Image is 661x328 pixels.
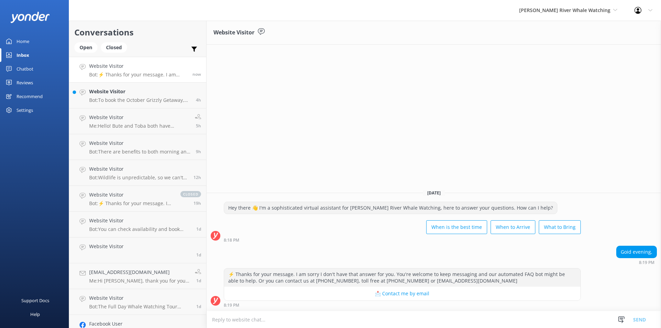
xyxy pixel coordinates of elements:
[69,134,206,160] a: Website VisitorBot:There are benefits to both morning and afternoon tours. While the afternoon to...
[616,260,657,265] div: Aug 27 2025 08:19pm (UTC -07:00) America/Tijuana
[196,278,201,284] span: Aug 26 2025 02:44pm (UTC -07:00) America/Tijuana
[89,97,191,103] p: Bot: To book the October Grizzly Getaway, please select your desired dates for the package. Once ...
[224,237,581,242] div: Aug 27 2025 08:18pm (UTC -07:00) America/Tijuana
[74,42,97,53] div: Open
[89,174,188,181] p: Bot: Wildlife is unpredictable, so we can't guarantee specific sightings. However, if you don’t s...
[69,160,206,186] a: Website VisitorBot:Wildlife is unpredictable, so we can't guarantee specific sightings. However, ...
[519,7,610,13] span: [PERSON_NAME] River Whale Watching
[180,191,201,197] span: closed
[196,97,201,103] span: Aug 27 2025 03:55pm (UTC -07:00) America/Tijuana
[491,220,535,234] button: When to Arrive
[196,226,201,232] span: Aug 26 2025 05:17pm (UTC -07:00) America/Tijuana
[89,123,190,129] p: Me: Hello! Bute and Toba both have minimal walking, most of the tour is done by bus
[89,320,191,328] h4: Facebook User
[196,149,201,155] span: Aug 27 2025 11:15am (UTC -07:00) America/Tijuana
[89,88,191,95] h4: Website Visitor
[17,103,33,117] div: Settings
[192,71,201,77] span: Aug 27 2025 08:19pm (UTC -07:00) America/Tijuana
[89,294,191,302] h4: Website Visitor
[224,303,581,307] div: Aug 27 2025 08:19pm (UTC -07:00) America/Tijuana
[17,89,43,103] div: Recommend
[426,220,487,234] button: When is the best time
[17,62,33,76] div: Chatbot
[224,303,239,307] strong: 8:19 PM
[17,48,29,62] div: Inbox
[10,12,50,23] img: yonder-white-logo.png
[196,123,201,129] span: Aug 27 2025 02:35pm (UTC -07:00) America/Tijuana
[539,220,581,234] button: What to Bring
[89,217,191,224] h4: Website Visitor
[196,252,201,258] span: Aug 26 2025 03:58pm (UTC -07:00) America/Tijuana
[89,114,190,121] h4: Website Visitor
[69,263,206,289] a: [EMAIL_ADDRESS][DOMAIN_NAME]Me:Hi [PERSON_NAME], thank you for your interest in our Grizzly Tours...
[69,212,206,237] a: Website VisitorBot:You can check availability and book your 4-hour Whale and Wildlife Zodiac Tour...
[89,200,174,207] p: Bot: ⚡ Thanks for your message. I am sorry I don't have that answer for you. You're welcome to ke...
[74,26,201,39] h2: Conversations
[69,108,206,134] a: Website VisitorMe:Hello! Bute and Toba both have minimal walking, most of the tour is done by bus5h
[423,190,445,196] span: [DATE]
[101,42,127,53] div: Closed
[69,186,206,212] a: Website VisitorBot:⚡ Thanks for your message. I am sorry I don't have that answer for you. You're...
[224,202,557,214] div: Hey there 👋 I'm a sophisticated virtual assistant for [PERSON_NAME] River Whale Watching, here to...
[21,294,49,307] div: Support Docs
[193,174,201,180] span: Aug 27 2025 08:02am (UTC -07:00) America/Tijuana
[89,72,187,78] p: Bot: ⚡ Thanks for your message. I am sorry I don't have that answer for you. You're welcome to ke...
[89,149,191,155] p: Bot: There are benefits to both morning and afternoon tours. While the afternoon tour may have th...
[89,304,191,310] p: Bot: The Full Day Whale Watching Tour operates from [DATE] to [DATE]. If you're having trouble bo...
[639,261,654,265] strong: 8:19 PM
[74,43,101,51] a: Open
[101,43,130,51] a: Closed
[89,226,191,232] p: Bot: You can check availability and book your 4-hour Whale and Wildlife Zodiac Tour online at [UR...
[224,268,580,287] div: ⚡ Thanks for your message. I am sorry I don't have that answer for you. You're welcome to keep me...
[89,191,174,199] h4: Website Visitor
[224,238,239,242] strong: 8:18 PM
[224,287,580,300] button: 📩 Contact me by email
[89,268,190,276] h4: [EMAIL_ADDRESS][DOMAIN_NAME]
[196,304,201,309] span: Aug 26 2025 10:52am (UTC -07:00) America/Tijuana
[69,57,206,83] a: Website VisitorBot:⚡ Thanks for your message. I am sorry I don't have that answer for you. You're...
[89,139,191,147] h4: Website Visitor
[17,76,33,89] div: Reviews
[69,289,206,315] a: Website VisitorBot:The Full Day Whale Watching Tour operates from [DATE] to [DATE]. If you're hav...
[193,200,201,206] span: Aug 27 2025 12:47am (UTC -07:00) America/Tijuana
[213,28,254,37] h3: Website Visitor
[69,83,206,108] a: Website VisitorBot:To book the October Grizzly Getaway, please select your desired dates for the ...
[17,34,29,48] div: Home
[89,278,190,284] p: Me: Hi [PERSON_NAME], thank you for your interest in our Grizzly Tours. I have sent you an email ...
[30,307,40,321] div: Help
[89,165,188,173] h4: Website Visitor
[617,246,657,258] div: Goid evening,
[69,237,206,263] a: Website Visitor1d
[89,243,124,250] h4: Website Visitor
[89,62,187,70] h4: Website Visitor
